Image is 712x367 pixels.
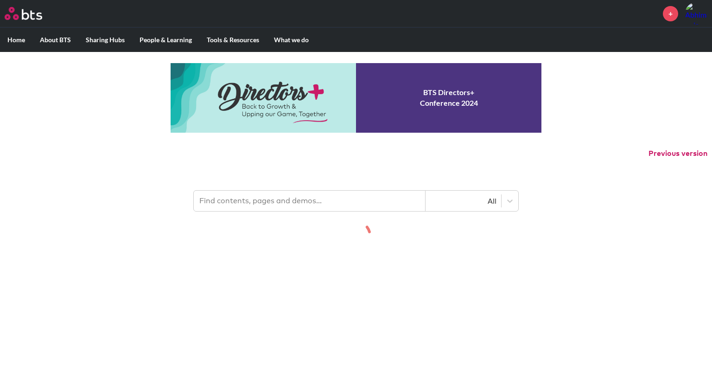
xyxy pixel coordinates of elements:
[663,6,678,21] a: +
[32,28,78,52] label: About BTS
[132,28,199,52] label: People & Learning
[199,28,267,52] label: Tools & Resources
[685,2,707,25] img: Abhimanu Raja
[78,28,132,52] label: Sharing Hubs
[648,148,707,159] button: Previous version
[685,2,707,25] a: Profile
[267,28,316,52] label: What we do
[171,63,541,133] a: Conference 2024
[5,7,42,20] img: BTS Logo
[5,7,59,20] a: Go home
[194,191,426,211] input: Find contents, pages and demos...
[430,196,496,206] div: All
